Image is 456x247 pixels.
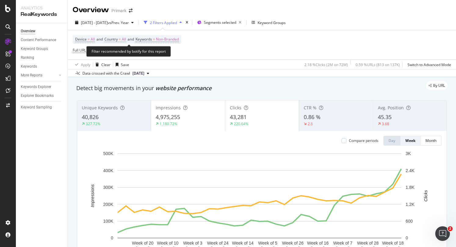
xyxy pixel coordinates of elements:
[195,18,244,27] button: Segments selected
[104,37,118,42] span: Country
[258,20,286,25] div: Keyword Groups
[307,241,329,245] text: Week of 16
[103,202,113,207] text: 200K
[103,168,113,173] text: 400K
[103,185,113,190] text: 300K
[122,35,126,44] span: All
[82,71,130,76] div: Data crossed with the Crawl
[21,63,37,70] div: Keywords
[81,20,108,25] span: [DATE] - [DATE]
[421,136,442,146] button: Month
[101,62,110,67] div: Clear
[183,241,202,245] text: Week of 3
[132,71,144,76] span: 2025 Aug. 31st
[282,241,304,245] text: Week of 26
[136,37,152,42] span: Keywords
[356,62,400,67] div: 0.59 % URLs ( 813 on 137K )
[21,5,63,11] div: Analytics
[156,113,180,121] span: 4,975,255
[249,18,288,27] button: Keyword Groups
[21,84,63,90] a: Keywords Explorer
[21,37,63,43] a: Content Performance
[21,28,63,34] a: Overview
[21,93,63,99] a: Explorer Bookmarks
[21,46,63,52] a: Keyword Groups
[153,37,155,42] span: =
[383,136,400,146] button: Day
[86,121,100,126] div: 327.72%
[357,241,379,245] text: Week of 28
[405,60,451,69] button: Switch to Advanced Mode
[204,20,236,25] span: Segments selected
[382,241,404,245] text: Week of 18
[73,5,109,15] div: Overview
[378,105,404,111] span: Avg. Position
[349,138,378,143] div: Compare periods
[448,226,453,231] span: 2
[406,202,414,207] text: 1.2K
[406,219,413,224] text: 600
[304,62,348,67] div: 2.18 % Clicks ( 2M on 72M )
[141,18,184,27] button: 2 Filters Applied
[230,113,247,121] span: 43,281
[308,121,313,126] div: 2.6
[207,241,229,245] text: Week of 24
[91,35,95,44] span: All
[333,241,353,245] text: Week of 7
[232,241,254,245] text: Week of 14
[73,60,90,69] button: Apply
[389,138,395,143] div: Day
[230,105,241,111] span: Clicks
[81,62,90,67] div: Apply
[96,37,103,42] span: and
[21,72,57,79] a: More Reports
[400,136,421,146] button: Week
[21,63,63,70] a: Keywords
[150,20,177,25] div: 2 Filters Applied
[156,35,179,44] span: Non-Branded
[160,121,177,126] div: 1,180.72%
[82,113,99,121] span: 40,826
[21,28,35,34] div: Overview
[234,121,248,126] div: 220.64%
[90,184,95,207] text: Impressions
[156,105,181,111] span: Impressions
[21,55,63,61] a: Ranking
[75,37,87,42] span: Device
[86,46,171,57] div: Filter recommended by botify for this report
[93,60,110,69] button: Clear
[382,121,389,126] div: 3.68
[407,62,451,67] div: Switch to Advanced Mode
[111,8,126,14] div: Primark
[378,113,392,121] span: 45.35
[21,46,48,52] div: Keyword Groups
[111,235,113,240] text: 0
[103,151,113,156] text: 500K
[406,168,414,173] text: 2.4K
[130,70,152,77] button: [DATE]
[21,104,63,111] a: Keyword Sampling
[73,48,86,53] span: Full URL
[21,84,51,90] div: Keywords Explorer
[304,113,320,121] span: 0.86 %
[21,104,52,111] div: Keyword Sampling
[258,241,277,245] text: Week of 5
[21,11,63,18] div: RealKeywords
[121,62,129,67] div: Save
[423,190,428,201] text: Clicks
[21,93,54,99] div: Explorer Bookmarks
[21,55,34,61] div: Ranking
[103,219,113,224] text: 100K
[406,151,411,156] text: 3K
[73,18,136,27] button: [DATE] - [DATE]vsPrev. Year
[132,241,154,245] text: Week of 20
[435,226,450,241] iframe: Intercom live chat
[406,235,408,240] text: 0
[108,20,129,25] span: vs Prev. Year
[425,138,436,143] div: Month
[157,241,179,245] text: Week of 10
[433,84,445,87] span: By URL
[406,185,414,190] text: 1.8K
[88,37,90,42] span: =
[82,105,118,111] span: Unique Keywords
